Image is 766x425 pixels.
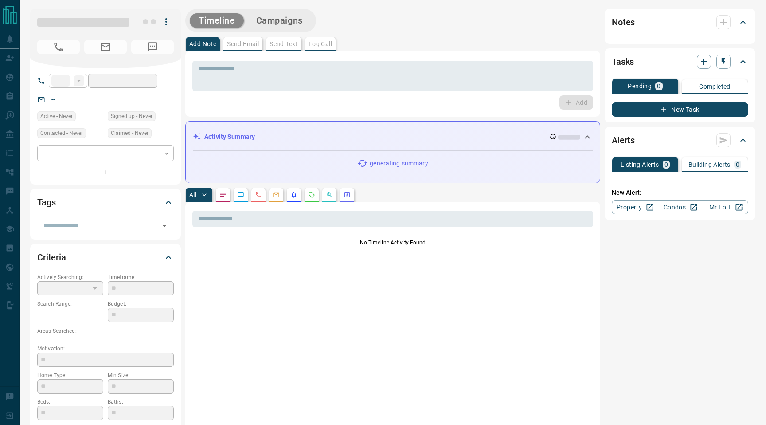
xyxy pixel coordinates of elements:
[131,40,174,54] span: No Number
[612,51,748,72] div: Tasks
[37,300,103,308] p: Search Range:
[37,195,55,209] h2: Tags
[736,161,739,168] p: 0
[189,192,196,198] p: All
[612,55,634,69] h2: Tasks
[37,247,174,268] div: Criteria
[219,191,227,198] svg: Notes
[290,191,297,198] svg: Listing Alerts
[37,273,103,281] p: Actively Searching:
[699,83,731,90] p: Completed
[247,13,312,28] button: Campaigns
[40,112,73,121] span: Active - Never
[108,371,174,379] p: Min Size:
[628,83,652,89] p: Pending
[37,40,80,54] span: No Number
[255,191,262,198] svg: Calls
[193,129,593,145] div: Activity Summary
[612,130,748,151] div: Alerts
[37,192,174,213] div: Tags
[273,191,280,198] svg: Emails
[192,239,593,247] p: No Timeline Activity Found
[688,161,731,168] p: Building Alerts
[612,133,635,147] h2: Alerts
[612,102,748,117] button: New Task
[158,220,171,232] button: Open
[703,200,748,214] a: Mr.Loft
[657,83,660,89] p: 0
[190,13,244,28] button: Timeline
[37,398,103,406] p: Beds:
[612,188,748,197] p: New Alert:
[37,308,103,323] p: -- - --
[108,398,174,406] p: Baths:
[108,300,174,308] p: Budget:
[370,159,428,168] p: generating summary
[84,40,127,54] span: No Email
[108,273,174,281] p: Timeframe:
[37,371,103,379] p: Home Type:
[237,191,244,198] svg: Lead Browsing Activity
[612,200,657,214] a: Property
[657,200,703,214] a: Condos
[111,129,149,138] span: Claimed - Never
[37,250,66,264] h2: Criteria
[308,191,315,198] svg: Requests
[664,161,668,168] p: 0
[189,41,216,47] p: Add Note
[111,112,152,121] span: Signed up - Never
[51,96,55,103] a: --
[612,15,635,29] h2: Notes
[612,12,748,33] div: Notes
[326,191,333,198] svg: Opportunities
[37,345,174,353] p: Motivation:
[621,161,659,168] p: Listing Alerts
[344,191,351,198] svg: Agent Actions
[37,327,174,335] p: Areas Searched:
[204,132,255,142] p: Activity Summary
[40,129,83,138] span: Contacted - Never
